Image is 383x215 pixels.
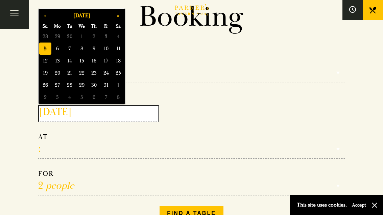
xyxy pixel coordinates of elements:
[100,30,112,43] span: 3
[76,22,88,30] span: We
[64,91,76,103] span: 4
[112,79,124,91] span: 1
[39,9,51,22] button: «
[51,30,64,43] span: 29
[51,9,112,22] button: [DATE]
[112,43,124,55] span: 11
[76,55,88,67] span: 15
[76,43,88,55] span: 8
[100,67,112,79] span: 24
[112,55,124,67] span: 18
[51,79,64,91] span: 27
[39,30,51,43] span: 28
[88,91,100,103] span: 6
[88,43,100,55] span: 9
[64,67,76,79] span: 21
[112,30,124,43] span: 4
[371,202,378,209] button: Close and accept
[51,22,64,30] span: Mo
[112,67,124,79] span: 25
[88,30,100,43] span: 2
[39,67,51,79] span: 19
[112,9,124,22] button: »
[100,79,112,91] span: 31
[88,67,100,79] span: 23
[76,91,88,103] span: 5
[39,79,51,91] span: 26
[64,22,76,30] span: Tu
[39,43,51,55] span: 5
[76,67,88,79] span: 22
[39,91,51,103] span: 2
[51,55,64,67] span: 13
[51,67,64,79] span: 20
[352,202,366,208] button: Accept
[88,79,100,91] span: 30
[39,55,51,67] span: 12
[100,55,112,67] span: 17
[64,30,76,43] span: 30
[51,91,64,103] span: 3
[76,79,88,91] span: 29
[64,55,76,67] span: 14
[297,200,347,210] p: This site uses cookies.
[76,30,88,43] span: 1
[88,22,100,30] span: Th
[100,43,112,55] span: 10
[39,22,51,30] span: Su
[100,22,112,30] span: Fr
[88,55,100,67] span: 16
[64,79,76,91] span: 28
[112,22,124,30] span: Sa
[112,91,124,103] span: 8
[51,43,64,55] span: 6
[100,91,112,103] span: 7
[64,43,76,55] span: 7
